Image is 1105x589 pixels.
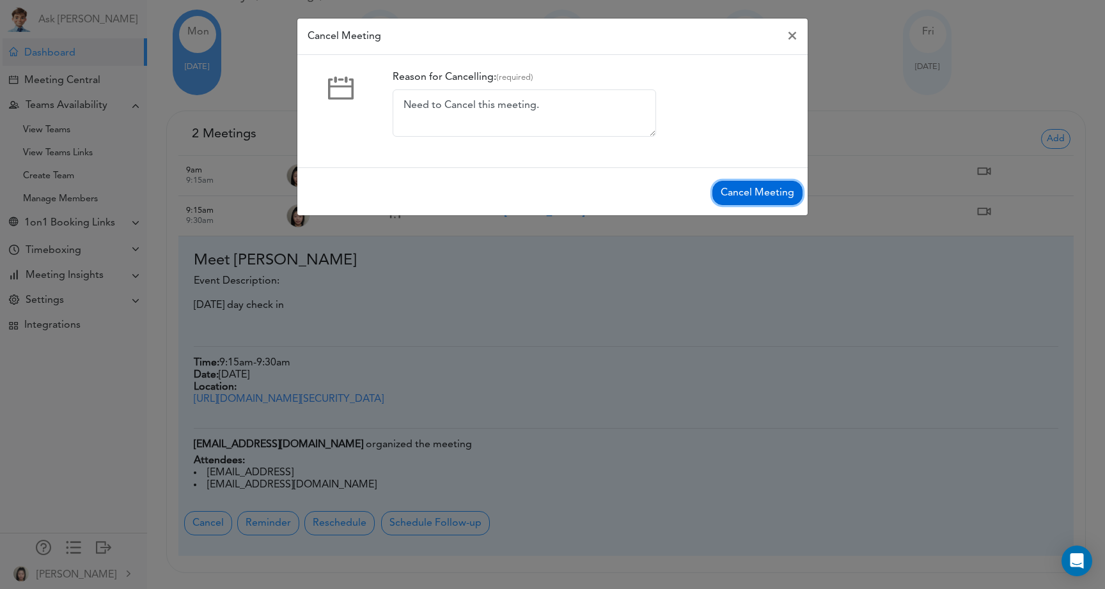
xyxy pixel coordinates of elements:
button: Close [777,19,808,54]
div: Open Intercom Messenger [1062,546,1092,576]
span: × [787,29,797,44]
small: (required) [496,73,533,82]
button: Cancel Meeting [712,181,803,205]
label: Reason for Cancelling: [393,65,533,89]
h6: Cancel Meeting [308,29,381,44]
textarea: Need to Cancel this meeting. [393,89,656,137]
